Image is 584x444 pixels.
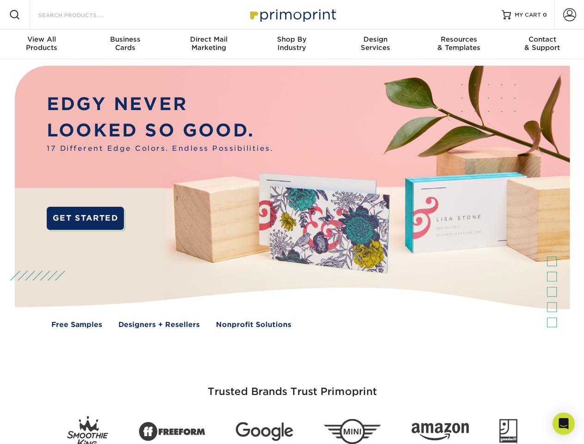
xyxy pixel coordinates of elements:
a: BusinessCards [83,30,166,59]
span: Resources [417,35,500,43]
p: LOOKED SO GOOD. [47,117,273,144]
div: Open Intercom Messenger [553,413,575,435]
img: Primoprint [246,5,338,25]
a: Contact& Support [501,30,584,59]
p: EDGY NEVER [47,91,273,117]
span: Design [334,35,417,43]
input: SEARCH PRODUCTS..... [37,9,128,20]
span: Business [83,35,166,43]
a: Shop ByIndustry [250,30,333,59]
a: Nonprofit Solutions [216,320,291,330]
span: 17 Different Edge Colors. Endless Possibilities. [47,143,273,154]
img: Amazon [412,423,469,441]
img: Goodwill [499,419,517,444]
a: Resources& Templates [417,30,500,59]
a: GET STARTED [47,207,124,230]
img: Google [236,422,293,441]
div: Cards [83,35,166,52]
div: Services [334,35,417,52]
span: Direct Mail [167,35,250,43]
a: Designers + Resellers [118,320,200,330]
a: DesignServices [334,30,417,59]
a: Free Samples [51,320,102,330]
div: & Templates [417,35,500,52]
div: & Support [501,35,584,52]
div: Industry [250,35,333,52]
span: 0 [543,12,547,18]
div: Marketing [167,35,250,52]
span: Contact [501,35,584,43]
a: Direct MailMarketing [167,30,250,59]
span: Shop By [250,35,333,43]
span: MY CART [515,11,541,19]
h3: Trusted Brands Trust Primoprint [22,364,563,409]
